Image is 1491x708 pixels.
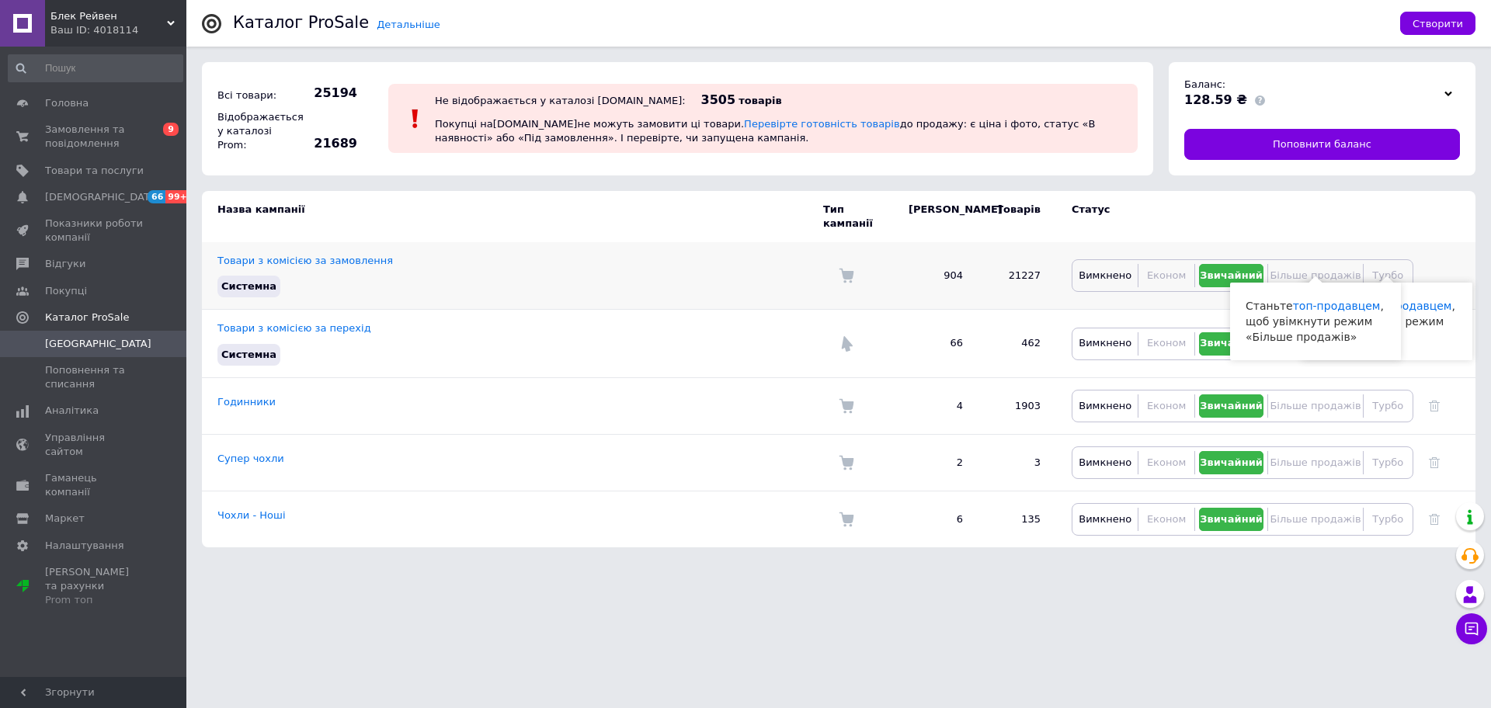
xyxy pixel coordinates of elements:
a: Годинники [217,396,276,408]
button: Турбо [1368,264,1409,287]
td: 66 [893,310,978,377]
img: Комісія за перехід [839,336,854,352]
span: Турбо [1372,269,1403,281]
div: Відображається у каталозі Prom: [214,106,299,157]
span: Більше продажів [1270,456,1361,468]
td: Статус [1056,191,1413,242]
td: 462 [978,310,1056,377]
button: Вимкнено [1076,394,1134,418]
td: Товарів [978,191,1056,242]
button: Звичайний [1199,332,1264,356]
td: 2 [893,434,978,491]
span: [DEMOGRAPHIC_DATA] [45,190,160,204]
span: товарів [739,95,781,106]
span: Замовлення та повідомлення [45,123,144,151]
span: Турбо [1372,400,1403,411]
span: Аналітика [45,404,99,418]
span: Вимкнено [1079,337,1131,349]
button: Економ [1142,264,1190,287]
td: [PERSON_NAME] [893,191,978,242]
button: Звичайний [1199,451,1264,474]
span: Поповнення та списання [45,363,144,391]
span: Економ [1147,513,1186,525]
a: топ-продавцем [1293,300,1381,312]
button: Економ [1142,451,1190,474]
span: Вимкнено [1079,456,1131,468]
span: 66 [148,190,165,203]
img: Комісія за замовлення [839,455,854,470]
button: Вимкнено [1076,264,1134,287]
button: Економ [1142,394,1190,418]
span: Каталог ProSale [45,311,129,324]
button: Чат з покупцем [1456,613,1487,644]
span: Звичайний [1200,456,1263,468]
span: Вимкнено [1079,269,1131,281]
span: Створити [1413,18,1463,29]
button: Більше продажів [1272,508,1358,531]
div: Ваш ID: 4018114 [50,23,186,37]
button: Звичайний [1199,394,1264,418]
span: Маркет [45,512,85,526]
button: Більше продажів [1272,264,1358,287]
td: 21227 [978,242,1056,310]
span: Системна [221,349,276,360]
span: Поповнити баланс [1273,137,1371,151]
a: Супер чохли [217,453,284,464]
td: 6 [893,491,978,547]
button: Більше продажів [1272,451,1358,474]
span: Економ [1147,400,1186,411]
span: 99+ [165,190,191,203]
div: Не відображається у каталозі [DOMAIN_NAME]: [435,95,686,106]
a: Видалити [1429,456,1440,468]
span: [PERSON_NAME] та рахунки [45,565,144,608]
span: Звичайний [1200,269,1263,281]
span: [GEOGRAPHIC_DATA] [45,337,151,351]
span: Більше продажів [1270,269,1361,281]
td: 4 [893,377,978,434]
img: :exclamation: [404,107,427,130]
span: 9 [163,123,179,136]
span: Економ [1147,337,1186,349]
td: Тип кампанії [823,191,893,242]
span: Покупці [45,284,87,298]
span: 21689 [303,135,357,152]
button: Вимкнено [1076,332,1134,356]
span: Блек Рейвен [50,9,167,23]
span: Товари та послуги [45,164,144,178]
span: Управління сайтом [45,431,144,459]
a: топ-продавцем [1364,300,1452,312]
span: Показники роботи компанії [45,217,144,245]
a: Детальніше [377,19,440,30]
a: Товари з комісією за замовлення [217,255,393,266]
button: Вимкнено [1076,508,1134,531]
button: Турбо [1368,451,1409,474]
td: 1903 [978,377,1056,434]
span: Економ [1147,456,1186,468]
span: Вимкнено [1079,400,1131,411]
span: Більше продажів [1270,400,1361,411]
span: Економ [1147,269,1186,281]
td: 904 [893,242,978,310]
div: Станьте , щоб увімкнути режим «Більше продажів» [1230,283,1401,360]
img: Комісія за замовлення [839,512,854,527]
img: Комісія за замовлення [839,268,854,283]
span: Турбо [1372,513,1403,525]
a: Чохли - Ноші [217,509,286,521]
a: Видалити [1429,513,1440,525]
button: Створити [1400,12,1475,35]
input: Пошук [8,54,183,82]
button: Більше продажів [1272,394,1358,418]
img: Комісія за замовлення [839,398,854,414]
span: Більше продажів [1270,513,1361,525]
a: Товари з комісією за перехід [217,322,371,334]
a: Видалити [1429,400,1440,411]
span: Відгуки [45,257,85,271]
a: Перевірте готовність товарів [744,118,900,130]
div: Всі товари: [214,85,299,106]
span: Системна [221,280,276,292]
span: Турбо [1372,456,1403,468]
div: Prom топ [45,593,144,607]
a: Поповнити баланс [1184,129,1460,160]
span: Баланс: [1184,78,1225,90]
button: Економ [1142,508,1190,531]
